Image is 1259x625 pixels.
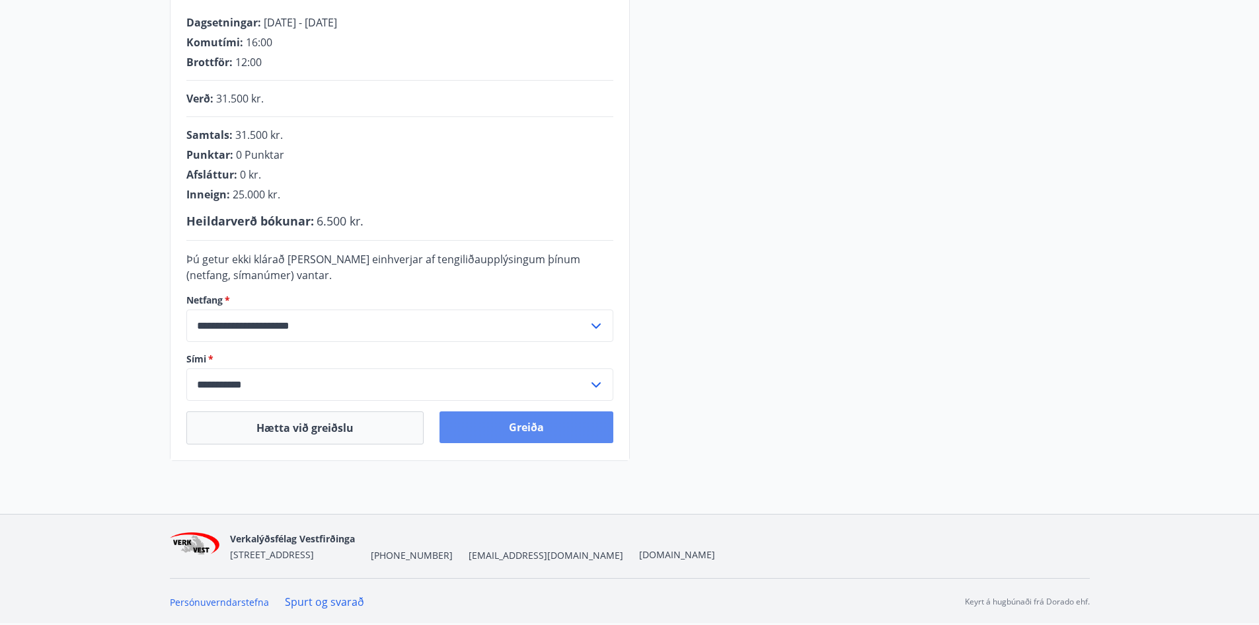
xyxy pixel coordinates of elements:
[439,411,613,443] button: Greiða
[285,595,364,609] a: Spurt og svarað
[317,213,363,229] span: 6.500 kr.
[186,128,233,142] span: Samtals :
[965,596,1090,608] p: Keyrt á hugbúnaði frá Dorado ehf.
[186,353,613,366] label: Sími
[240,167,261,182] span: 0 kr.
[186,294,613,307] label: Netfang
[246,35,272,50] span: 16:00
[264,15,337,30] span: [DATE] - [DATE]
[186,147,233,162] span: Punktar :
[230,548,314,561] span: [STREET_ADDRESS]
[186,252,580,282] span: Þú getur ekki klárað [PERSON_NAME] einhverjar af tengiliðaupplýsingum þínum (netfang, símanúmer) ...
[186,55,233,69] span: Brottför :
[235,128,283,142] span: 31.500 kr.
[186,167,237,182] span: Afsláttur :
[186,213,314,229] span: Heildarverð bókunar :
[186,411,424,444] button: Hætta við greiðslu
[469,549,623,562] span: [EMAIL_ADDRESS][DOMAIN_NAME]
[639,548,715,561] a: [DOMAIN_NAME]
[233,187,280,202] span: 25.000 kr.
[170,532,220,561] img: jihgzMk4dcgjRAW2aMgpbAqQEG7LZi0j9dOLAUvz.png
[235,55,262,69] span: 12:00
[186,35,243,50] span: Komutími :
[170,596,269,608] a: Persónuverndarstefna
[186,91,213,106] span: Verð :
[216,91,264,106] span: 31.500 kr.
[186,187,230,202] span: Inneign :
[371,549,453,562] span: [PHONE_NUMBER]
[236,147,284,162] span: 0 Punktar
[186,15,261,30] span: Dagsetningar :
[230,532,355,545] span: Verkalýðsfélag Vestfirðinga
